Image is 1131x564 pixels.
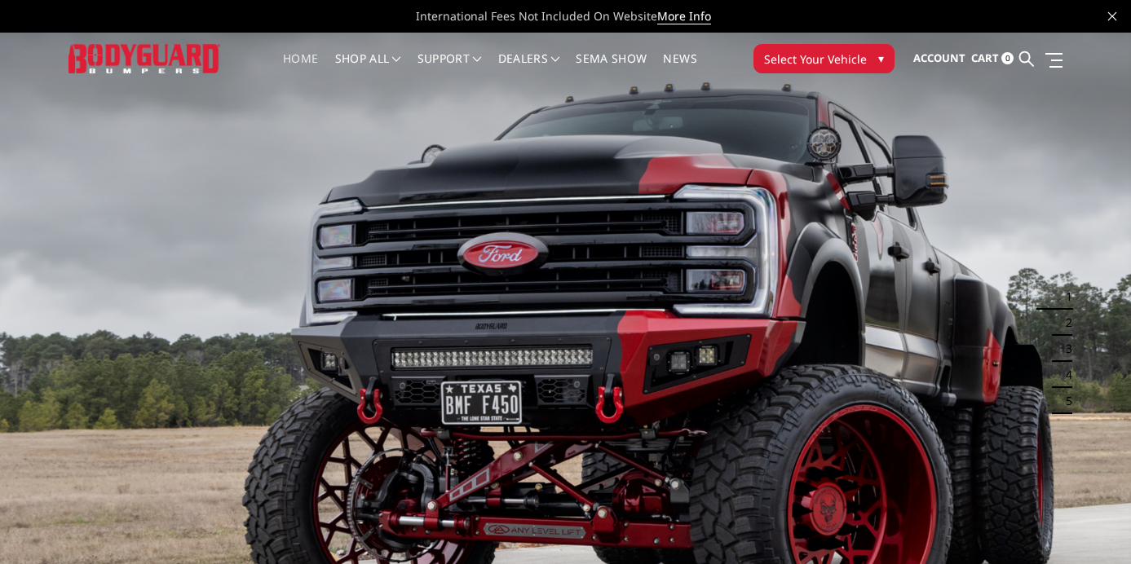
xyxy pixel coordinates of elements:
[971,37,1014,81] a: Cart 0
[971,51,999,65] span: Cart
[663,53,696,85] a: News
[576,53,647,85] a: SEMA Show
[1001,52,1014,64] span: 0
[1056,336,1072,362] button: 3 of 5
[1056,362,1072,388] button: 4 of 5
[1056,284,1072,310] button: 1 of 5
[498,53,560,85] a: Dealers
[68,44,221,74] img: BODYGUARD BUMPERS
[878,50,884,67] span: ▾
[913,51,965,65] span: Account
[753,44,895,73] button: Select Your Vehicle
[657,8,711,24] a: More Info
[764,51,867,68] span: Select Your Vehicle
[1056,388,1072,414] button: 5 of 5
[335,53,401,85] a: shop all
[913,37,965,81] a: Account
[283,53,318,85] a: Home
[1056,310,1072,336] button: 2 of 5
[417,53,482,85] a: Support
